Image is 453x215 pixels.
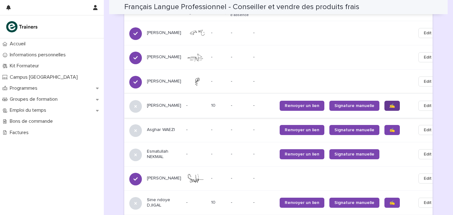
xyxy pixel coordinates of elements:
p: - [231,54,248,60]
span: Edit [424,54,432,60]
a: Renvoyer un lien [280,101,324,111]
p: - [211,77,214,84]
span: Signature manuelle [334,152,374,156]
button: Edit [418,101,437,111]
a: ✍️ [384,198,400,208]
span: Edit [424,30,432,36]
p: - [231,30,248,36]
tr: [PERSON_NAME]-- --Edit [124,166,447,190]
p: - [253,151,275,157]
p: - [253,54,275,60]
p: Programmes [7,85,42,91]
p: - [253,103,275,108]
span: Edit [424,151,432,157]
a: Renvoyer un lien [280,125,324,135]
span: ✍️ [389,128,395,132]
p: - [186,200,206,205]
img: K0CqGN7SDeD6s4JG8KQk [5,20,40,33]
p: - [253,200,275,205]
img: OWNrQ0UvYIV4I9UQXDX-WGlLYWGKT3HQ9rNuNMaQ7YA [186,53,206,62]
span: Renvoyer un lien [285,152,319,156]
p: [PERSON_NAME] [147,103,181,108]
button: Edit [418,198,437,208]
span: Edit [424,175,432,182]
a: Signature manuelle [329,101,379,111]
p: Accueil [7,41,31,47]
p: - [231,176,248,181]
p: - [211,150,214,157]
p: Groupes de formation [7,96,63,102]
p: - [253,79,275,84]
img: IWzWurXmDN-HXtbhYiAzNXJz4LIIYPBa5wLuWBaS5Ts [186,174,206,183]
p: Factures [7,130,34,136]
p: Asghar WAEZI [147,127,181,133]
p: - [231,127,248,133]
p: Campus [GEOGRAPHIC_DATA] [7,74,83,80]
p: [PERSON_NAME] [147,54,181,60]
p: [PERSON_NAME] [147,79,181,84]
p: - [211,126,214,133]
p: - [186,127,206,133]
button: Edit [418,173,437,184]
p: - [253,176,275,181]
a: Signature manuelle [329,125,379,135]
p: - [231,79,248,84]
p: - [211,53,214,60]
a: ✍️ [384,101,400,111]
p: [PERSON_NAME] [147,30,181,36]
tr: Esmatullah NEKMAL--- --Renvoyer un lienSignature manuelleEdit [124,142,447,166]
span: Renvoyer un lien [285,128,319,132]
p: - [253,127,275,133]
a: Signature manuelle [329,149,379,159]
span: Edit [424,127,432,133]
p: 10 [211,102,217,108]
tr: [PERSON_NAME]-1010 --Renvoyer un lienSignature manuelle✍️Edit [124,93,447,118]
span: ✍️ [389,201,395,205]
p: Kit Formateur [7,63,44,69]
span: Signature manuelle [334,128,374,132]
p: - [211,29,214,36]
button: Edit [418,149,437,159]
span: Edit [424,78,432,85]
tr: [PERSON_NAME]-- --Edit [124,69,447,93]
button: Edit [418,28,437,38]
tr: Asghar WAEZI--- --Renvoyer un lienSignature manuelle✍️Edit [124,118,447,142]
button: Edit [418,76,437,87]
a: Renvoyer un lien [280,198,324,208]
p: - [253,30,275,36]
p: - [231,151,248,157]
p: Informations personnelles [7,52,71,58]
h2: Français Langue Professionnel - Conseiller et vendre des produits frais [124,3,359,12]
p: - [231,200,248,205]
p: - [186,103,206,108]
a: Renvoyer un lien [280,149,324,159]
a: ✍️ [384,125,400,135]
span: Edit [424,200,432,206]
p: Bons de commande [7,118,58,124]
tr: [PERSON_NAME]-- --Edit [124,45,447,69]
p: Sine ndoye DJIGAL [147,197,181,208]
tr: Sine ndoye DJIGAL-1010 --Renvoyer un lienSignature manuelle✍️Edit [124,190,447,215]
p: - [186,151,206,157]
button: Edit [418,125,437,135]
span: Edit [424,103,432,109]
p: - [231,103,248,108]
button: Edit [418,52,437,62]
span: Renvoyer un lien [285,201,319,205]
span: Signature manuelle [334,201,374,205]
p: - [211,174,214,181]
p: Esmatullah NEKMAL [147,149,181,160]
p: Emploi du temps [7,107,51,113]
tr: [PERSON_NAME]-- --Edit [124,21,447,45]
p: 10 [211,199,217,205]
img: ia-OnaE8kUg7fzUkJQiYyl54vjh4NQEcGyl-YRklxLc [186,77,206,86]
span: ✍️ [389,104,395,108]
p: [PERSON_NAME] [147,176,181,181]
img: aUpojrlOA0HfLGCth5GCqlH_Va0lxT3nnbMEzIrWOl8 [186,29,206,37]
span: Signature manuelle [334,104,374,108]
span: Renvoyer un lien [285,104,319,108]
a: Signature manuelle [329,198,379,208]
